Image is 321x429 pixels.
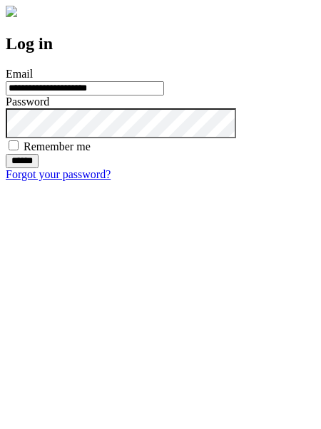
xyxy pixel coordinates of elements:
[6,68,33,80] label: Email
[6,6,17,17] img: logo-4e3dc11c47720685a147b03b5a06dd966a58ff35d612b21f08c02c0306f2b779.png
[6,168,111,180] a: Forgot your password?
[6,95,49,108] label: Password
[24,140,91,153] label: Remember me
[6,34,315,53] h2: Log in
